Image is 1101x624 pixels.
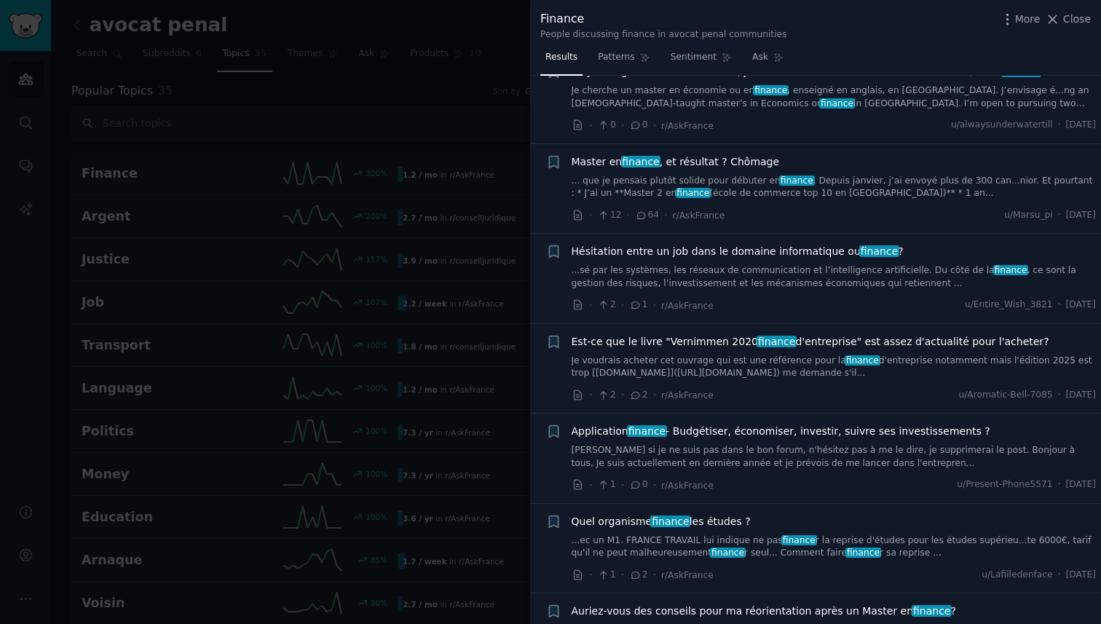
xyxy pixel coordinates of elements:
span: · [621,298,624,313]
div: Finance [540,10,786,28]
span: finance [627,425,667,437]
span: [DATE] [1066,299,1096,312]
span: Est-ce que le livre "Vernimmen 2020 d'entreprise" est assez d'actualité pour l'acheter? [572,334,1049,349]
span: · [653,567,656,582]
span: Close [1063,12,1091,27]
span: finance [781,535,817,545]
span: · [589,478,592,493]
span: r/AskFrance [661,301,714,311]
span: 2 [597,299,615,312]
span: · [589,567,592,582]
span: · [1058,389,1061,402]
span: r/AskFrance [661,481,714,491]
a: Je voudrais acheter cet ouvrage qui est une référence pour lafinanced'entreprise notamment mais l... [572,355,1097,380]
a: Je cherche un master en économie ou enfinance, enseigné en anglais, en [GEOGRAPHIC_DATA]. J’envis... [572,84,1097,110]
span: 64 [635,209,659,222]
span: · [1058,299,1061,312]
a: Patterns [593,46,655,76]
span: · [653,387,656,403]
button: More [1000,12,1041,27]
span: [DATE] [1066,209,1096,222]
a: ...sé par les systèmes, les réseaux de communication et l’intelligence artificielle. Du côté de l... [572,264,1097,290]
span: u/Present-Phone5571 [957,478,1052,491]
span: 1 [597,478,615,491]
span: finance [912,605,952,617]
a: Quel organismefinanceles études ? [572,514,751,529]
span: · [589,387,592,403]
a: Est-ce que le livre "Vernimmen 2020financed'entreprise" est assez d'actualité pour l'acheter? [572,334,1049,349]
span: finance [819,98,855,108]
a: Applicationfinance- Budgétiser, économiser, investir, suivre ses investissements ? [572,424,990,439]
span: u/Marsu_pi [1004,209,1052,222]
span: 0 [597,119,615,132]
span: 1 [629,299,647,312]
span: u/Aromatic-Bell-7085 [958,389,1052,402]
span: 2 [629,569,647,582]
span: · [653,118,656,133]
span: u/Entire_Wish_3821 [965,299,1053,312]
span: · [653,298,656,313]
a: Results [540,46,583,76]
span: · [621,387,624,403]
span: r/AskFrance [661,570,714,580]
span: finance [753,85,789,95]
span: finance [650,516,690,527]
span: Results [545,51,577,64]
a: ...ec un M1. FRANCE TRAVAIL lui indique ne pasfinancer la reprise d'études pour les études supéri... [572,534,1097,560]
span: Sentiment [671,51,717,64]
span: · [621,118,624,133]
span: Auriez-vous des conseils pour ma réorientation après un Master en ? [572,604,956,619]
span: · [589,298,592,313]
a: [PERSON_NAME] si je ne suis pas dans le bon forum, n'hésitez pas à me le dire, je supprimerai le ... [572,444,1097,470]
span: · [1058,569,1061,582]
span: · [589,118,592,133]
span: finance [845,548,881,558]
span: 0 [629,478,647,491]
span: Application - Budgétiser, économiser, investir, suivre ses investissements ? [572,424,990,439]
span: u/Lafilledenface [982,569,1052,582]
span: · [1058,119,1061,132]
span: 2 [629,389,647,402]
span: · [621,478,624,493]
span: 1 [597,569,615,582]
span: finance [710,548,746,558]
span: Ask [752,51,768,64]
span: · [589,208,592,223]
a: Sentiment [666,46,737,76]
span: r/AskFrance [673,210,725,221]
button: Close [1045,12,1091,27]
span: · [653,478,656,493]
a: ... que je pensais plutôt solide pour débuter enfinance. Depuis janvier, j’ai envoyé plus de 300 ... [572,175,1097,200]
span: finance [621,156,661,167]
span: finance [993,265,1029,275]
span: u/alwaysunderwatertill [951,119,1053,132]
span: 12 [597,209,621,222]
span: 0 [629,119,647,132]
span: finance [859,245,899,257]
span: 2 [597,389,615,402]
span: [DATE] [1066,389,1096,402]
span: · [621,567,624,582]
a: Auriez-vous des conseils pour ma réorientation après un Master enfinance? [572,604,956,619]
span: · [664,208,667,223]
span: finance [757,336,797,347]
span: [DATE] [1066,119,1096,132]
span: More [1015,12,1041,27]
a: Master enfinance, et résultat ? Chômage [572,154,780,170]
span: Quel organisme les études ? [572,514,751,529]
span: [DATE] [1066,478,1096,491]
span: · [627,208,630,223]
span: finance [845,355,880,366]
span: [DATE] [1066,569,1096,582]
span: finance [676,188,711,198]
span: · [1058,209,1061,222]
span: r/AskFrance [661,390,714,400]
div: People discussing finance in avocat penal communities [540,28,786,42]
a: Ask [747,46,789,76]
span: Master en , et résultat ? Chômage [572,154,780,170]
a: Hésitation entre un job dans le domaine informatique oufinance? [572,244,904,259]
span: r/AskFrance [661,121,714,131]
span: finance [779,175,815,186]
span: Hésitation entre un job dans le domaine informatique ou ? [572,244,904,259]
span: · [1058,478,1061,491]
